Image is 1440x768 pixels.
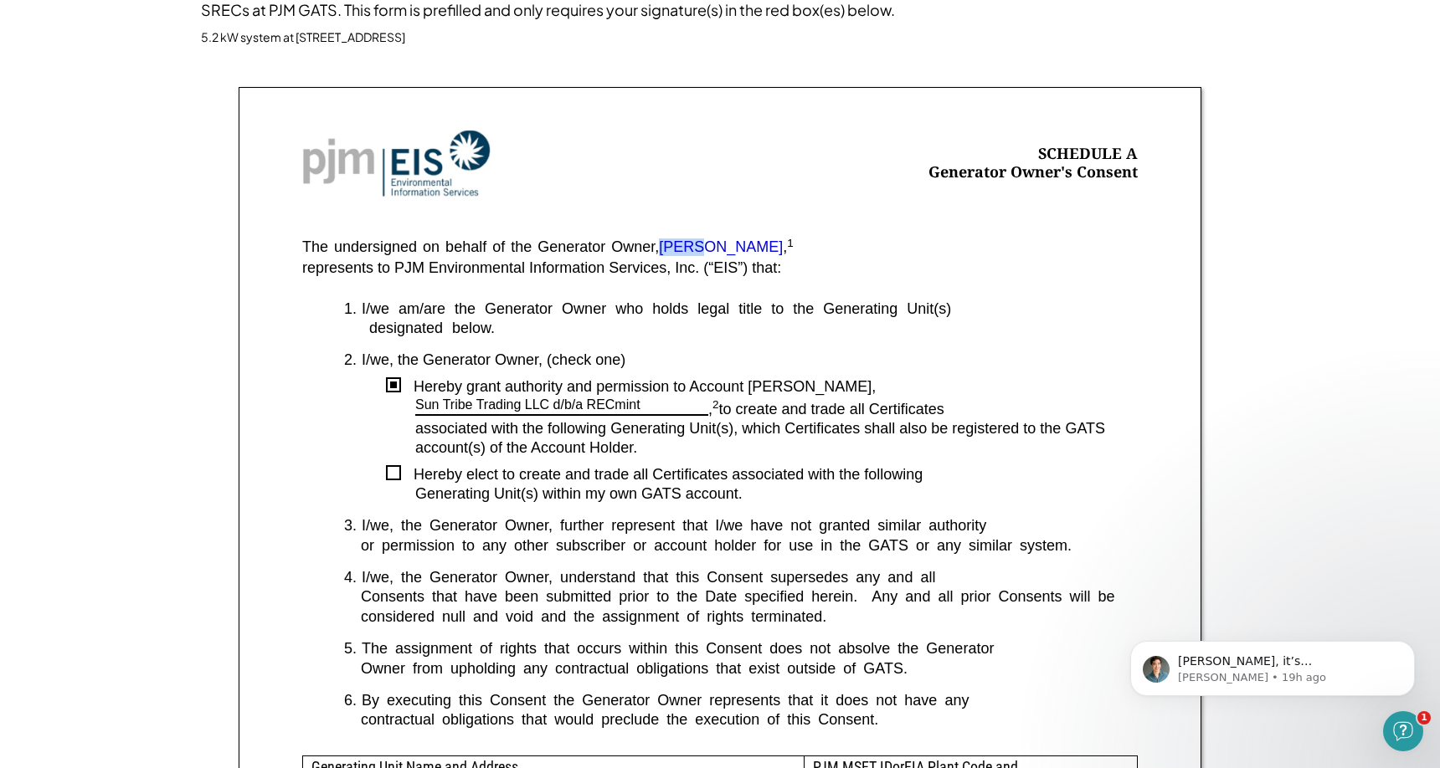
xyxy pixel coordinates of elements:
div: I/we, the Generator Owner, (check one) [362,351,1138,370]
div: Hereby elect to create and trade all Certificates associated with the following [401,465,1138,484]
div: Hereby grant authority and permission to Account [PERSON_NAME], [401,377,1138,397]
div: Sun Tribe Trading LLC d/b/a RECmint [415,397,640,414]
div: associated with the following Generating Unit(s), which Certificates shall also be registered to ... [415,419,1138,458]
div: 3. [344,516,357,535]
div: Consents that have been submitted prior to the Date specified herein. Any and all prior Consents ... [344,587,1138,627]
span: 1 [1417,711,1431,724]
div: represents to PJM Environmental Information Services, Inc. (“EIS”) that: [302,259,781,278]
p: Message from Daniel, sent 19h ago [73,64,289,79]
div: designated below. [344,319,1138,338]
div: contractual obligations that would preclude the execution of this Consent. [344,710,1138,730]
img: Screenshot%202023-10-20%20at%209.53.17%20AM.png [302,130,491,197]
div: I/we am/are the Generator Owner who holds legal title to the Generating Unit(s) [362,300,1138,319]
iframe: Intercom live chat [1383,711,1423,751]
div: Generating Unit(s) within my own GATS account. [415,484,1138,504]
sup: 2 [712,398,719,411]
div: 4. [344,568,357,587]
div: Owner from upholding any contractual obligations that exist outside of GATS. [344,659,1138,678]
span: [PERSON_NAME], it’s [PERSON_NAME] at RECmint (we do your solar incentives/SRECs). We’re blocked o... [73,49,283,195]
div: , [708,401,719,419]
div: 5.2 kW system at [STREET_ADDRESS] [201,29,405,46]
div: 5. [344,639,357,658]
div: I/we, the Generator Owner, further represent that I/we have not granted similar authority [362,516,1138,535]
div: 1. [344,300,357,319]
div: SCHEDULE A Generator Owner's Consent [928,145,1138,182]
div: 2. [344,351,357,370]
div: to create and trade all Certificates [719,401,1138,419]
font: [PERSON_NAME] [659,238,783,255]
div: I/we, the Generator Owner, understand that this Consent supersedes any and all [362,568,1138,587]
iframe: Intercom notifications message [1105,606,1440,723]
sup: 1 [787,237,794,249]
div: By executing this Consent the Generator Owner represents that it does not have any [362,691,1138,710]
div: The assignment of rights that occurs within this Consent does not absolve the Generator [362,639,1138,658]
div: The undersigned on behalf of the Generator Owner, , [302,239,794,256]
div: 6. [344,691,357,710]
div: or permission to any other subscriber or account holder for use in the GATS or any similar system. [344,536,1138,556]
